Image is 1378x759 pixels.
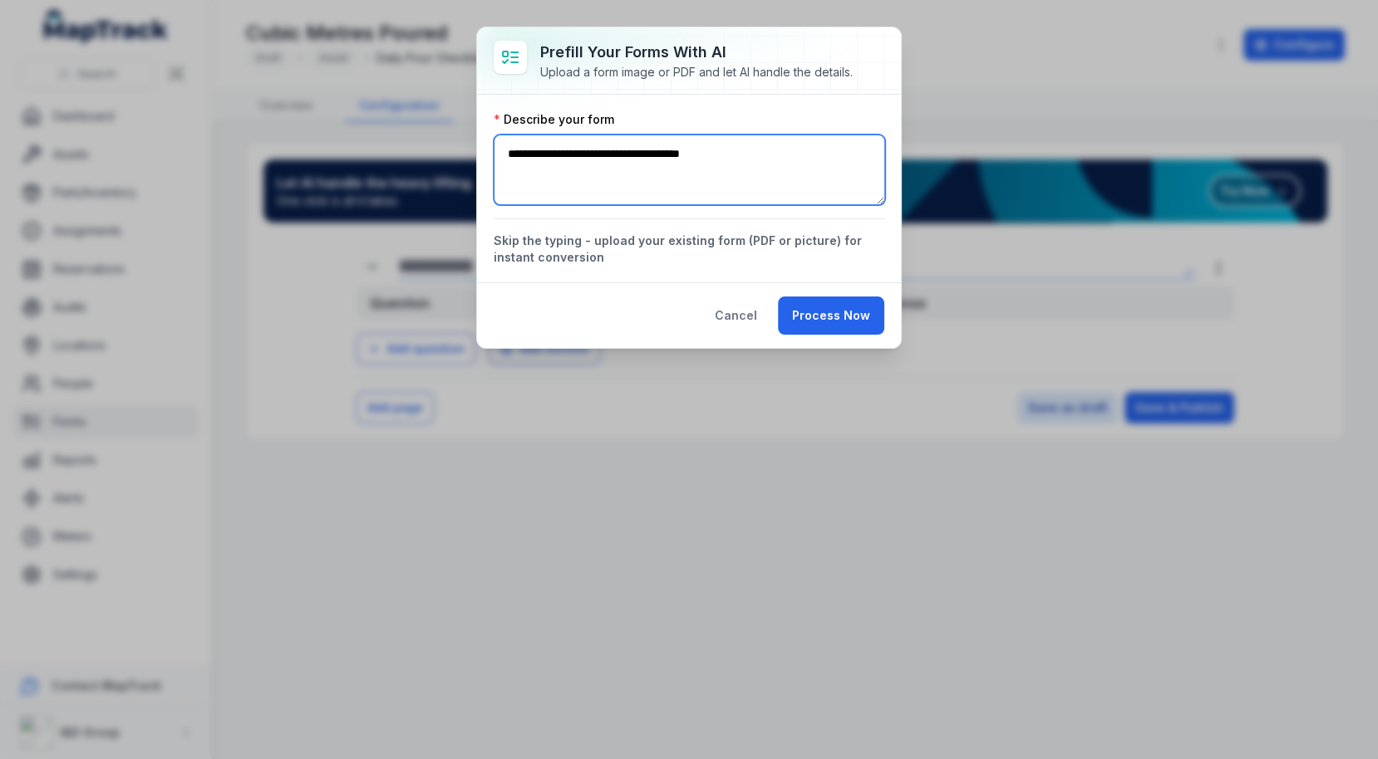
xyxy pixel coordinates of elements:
[778,296,884,335] button: Process Now
[701,296,771,335] button: Cancel
[494,233,885,266] button: Skip the typing - upload your existing form (PDF or picture) for instant conversion
[540,41,853,64] h3: Prefill Your Forms with AI
[494,135,885,205] textarea: :r1jh:-form-item-label
[540,64,853,81] div: Upload a form image or PDF and let AI handle the details.
[494,111,614,128] label: Describe your form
